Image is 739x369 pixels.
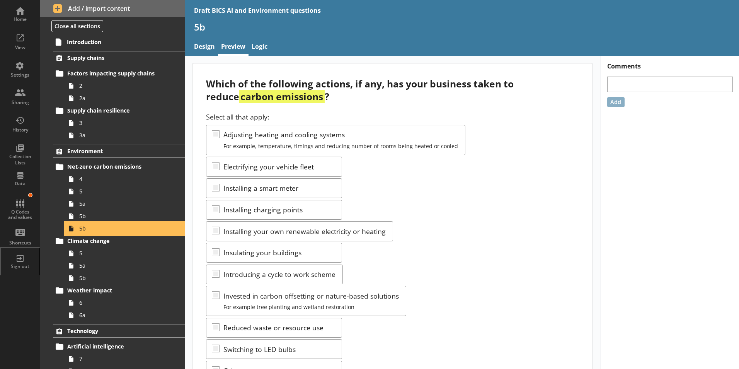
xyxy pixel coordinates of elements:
span: 5a [79,200,165,207]
a: Supply chain resilience [53,104,185,117]
span: 3 [79,119,165,126]
div: Settings [7,72,34,78]
span: 6a [79,311,165,319]
a: Logic [249,39,271,56]
span: Introduction [67,38,162,46]
div: Sharing [7,99,34,106]
div: History [7,127,34,133]
span: Net-zero carbon emissions [67,163,162,170]
span: Supply chain resilience [67,107,162,114]
span: 5b [79,225,165,232]
span: 4 [79,175,165,183]
a: 7 [65,353,185,365]
a: 5 [65,247,185,260]
span: Add / import content [53,4,172,13]
a: 6 [65,297,185,309]
span: 5b [79,274,165,282]
a: Climate change [53,235,185,247]
a: Introduction [53,36,185,48]
li: Weather impact66a [56,284,185,321]
div: Home [7,16,34,22]
a: Artificial intelligence [53,340,185,353]
a: 5b [65,210,185,222]
a: Technology [53,325,185,338]
span: Weather impact [67,287,162,294]
li: EnvironmentNet-zero carbon emissions455a5b5bClimate change55a5bWeather impact66a [40,145,185,321]
li: Net-zero carbon emissions455a5b5b [56,161,185,235]
span: Supply chains [67,54,162,62]
span: 6 [79,299,165,306]
a: Weather impact [53,284,185,297]
div: Which of the following actions, if any, has your business taken to reduce ? [206,77,579,103]
div: Sign out [7,263,34,270]
a: Design [191,39,218,56]
a: 5 [65,185,185,198]
span: 3a [79,132,165,139]
span: Climate change [67,237,162,244]
a: 5a [65,198,185,210]
strong: carbon emissions [239,90,324,103]
a: 5b [65,272,185,284]
li: Climate change55a5b [56,235,185,284]
div: View [7,44,34,51]
span: Factors impacting supply chains [67,70,162,77]
a: 2 [65,80,185,92]
div: Q Codes and values [7,209,34,220]
li: Factors impacting supply chains22a [56,67,185,104]
a: 5b [65,222,185,235]
a: Supply chains [53,51,185,64]
a: 6a [65,309,185,321]
h1: 5b [194,21,730,33]
a: 5a [65,260,185,272]
li: Supply chain resilience33a [56,104,185,142]
a: Environment [53,145,185,158]
button: Close all sections [51,20,103,32]
a: 3 [65,117,185,129]
a: 2a [65,92,185,104]
div: Collection Lists [7,154,34,166]
a: 3a [65,129,185,142]
span: Technology [67,327,162,335]
li: Supply chainsFactors impacting supply chains22aSupply chain resilience33a [40,51,185,141]
a: Net-zero carbon emissions [53,161,185,173]
span: Artificial intelligence [67,343,162,350]
span: 5 [79,188,165,195]
span: 7 [79,355,165,362]
div: Draft BICS AI and Environment questions [194,6,321,15]
span: 2a [79,94,165,102]
a: Factors impacting supply chains [53,67,185,80]
div: Shortcuts [7,240,34,246]
span: 5b [79,212,165,220]
div: Data [7,181,34,187]
a: Preview [218,39,249,56]
span: Environment [67,147,162,155]
span: 5a [79,262,165,269]
span: 2 [79,82,165,89]
span: 5 [79,249,165,257]
a: 4 [65,173,185,185]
